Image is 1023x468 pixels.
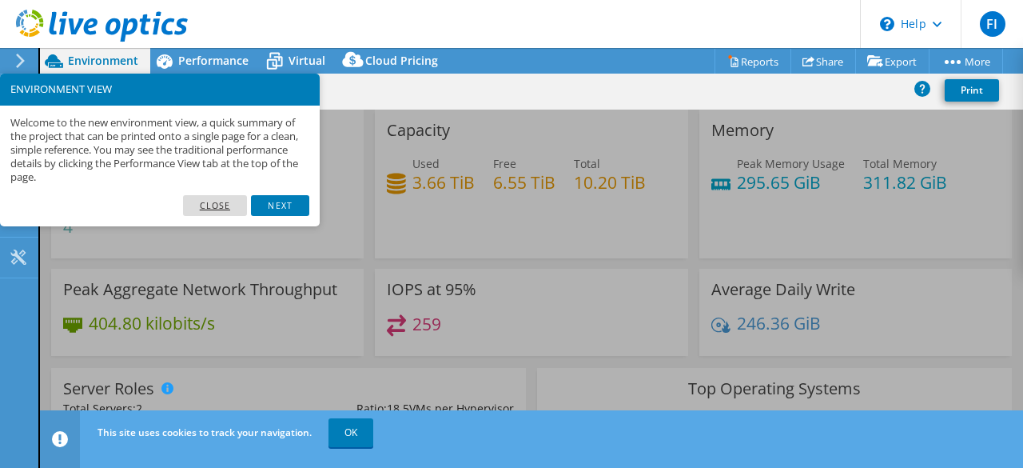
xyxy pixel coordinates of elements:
[178,53,249,68] span: Performance
[880,17,894,31] svg: \n
[715,49,791,74] a: Reports
[328,418,373,447] a: OK
[251,195,308,216] a: Next
[929,49,1003,74] a: More
[10,84,309,94] h3: ENVIRONMENT VIEW
[945,79,999,102] a: Print
[68,53,138,68] span: Environment
[10,116,309,185] p: Welcome to the new environment view, a quick summary of the project that can be printed onto a si...
[790,49,856,74] a: Share
[289,53,325,68] span: Virtual
[365,53,438,68] span: Cloud Pricing
[98,426,312,439] span: This site uses cookies to track your navigation.
[855,49,929,74] a: Export
[183,195,248,216] a: Close
[980,11,1005,37] span: FI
